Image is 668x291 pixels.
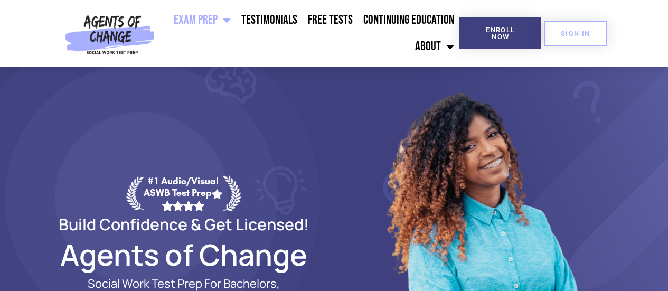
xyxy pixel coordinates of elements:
a: Enroll Now [459,17,541,49]
a: Continuing Education [358,7,459,33]
span: SIGN IN [561,30,590,37]
a: Free Tests [303,7,358,33]
span: Enroll Now [476,26,524,40]
a: Testimonials [236,7,303,33]
nav: Menu [159,7,459,60]
a: About [410,33,459,60]
div: #1 Audio/Visual ASWB Test Prep [144,175,223,211]
a: Exam Prep [168,7,236,33]
a: SIGN IN [544,21,607,46]
h2: Build Confidence & Get Licensed! [33,217,334,232]
h2: Agents of Change [33,242,334,267]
